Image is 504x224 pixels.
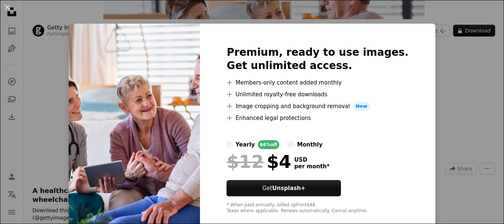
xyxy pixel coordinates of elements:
input: yearly66%off [227,142,232,148]
strong: Unsplash+ [272,185,305,192]
input: monthly [288,142,294,148]
div: yearly [235,140,255,149]
div: * When paid annually, billed upfront $48 Taxes where applicable. Renews automatically. Cancel any... [227,202,408,214]
span: $12 [227,152,263,171]
li: Enhanced legal protections [227,114,408,123]
span: per month * [294,163,329,170]
div: 66% off [258,140,280,149]
h2: Premium, ready to use images. Get unlimited access. [227,46,408,72]
li: Image cropping and background removal [227,102,408,111]
li: Members-only content added monthly [227,78,408,87]
button: GetUnsplash+ [227,180,341,196]
div: monthly [297,140,322,149]
li: Unlimited royalty-free downloads [227,90,408,99]
div: $4 [227,152,291,171]
span: New [353,102,370,111]
span: USD [294,156,329,163]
